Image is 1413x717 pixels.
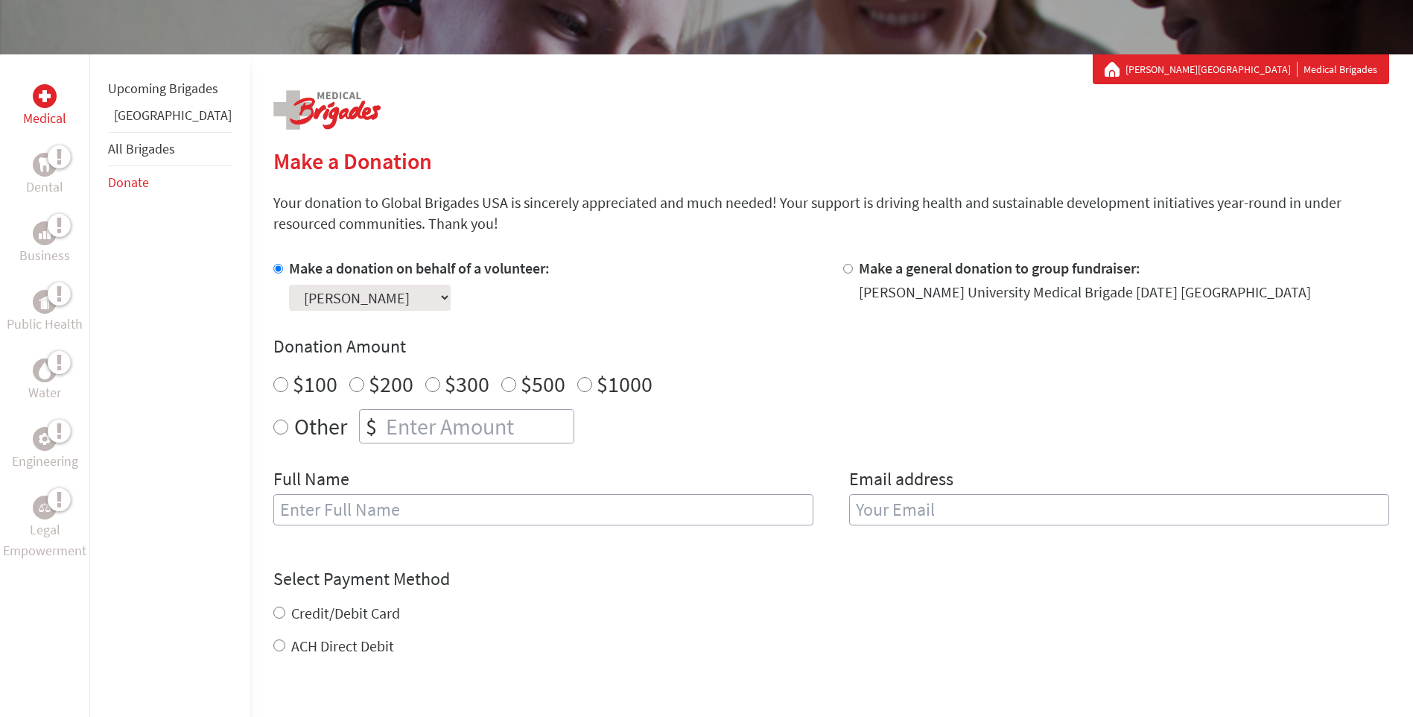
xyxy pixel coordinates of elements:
[291,637,394,655] label: ACH Direct Debit
[273,467,349,494] label: Full Name
[26,153,63,198] a: DentalDental
[273,148,1389,174] h2: Make a Donation
[597,370,652,398] label: $1000
[33,358,57,382] div: Water
[3,519,86,561] p: Legal Empowerment
[3,496,86,561] a: Legal EmpowermentLegal Empowerment
[108,105,232,132] li: Panama
[108,72,232,105] li: Upcoming Brigades
[383,410,574,443] input: Enter Amount
[1105,62,1377,77] div: Medical Brigades
[23,84,66,129] a: MedicalMedical
[39,433,51,445] img: Engineering
[39,294,51,309] img: Public Health
[28,358,61,403] a: WaterWater
[23,108,66,129] p: Medical
[859,282,1311,303] div: [PERSON_NAME] University Medical Brigade [DATE] [GEOGRAPHIC_DATA]
[360,410,383,443] div: $
[108,132,232,166] li: All Brigades
[108,166,232,199] li: Donate
[39,361,51,379] img: Water
[33,221,57,245] div: Business
[1125,62,1298,77] a: [PERSON_NAME][GEOGRAPHIC_DATA]
[19,221,70,266] a: BusinessBusiness
[7,314,83,335] p: Public Health
[294,409,347,443] label: Other
[12,427,78,472] a: EngineeringEngineering
[273,567,1389,591] h4: Select Payment Method
[33,496,57,519] div: Legal Empowerment
[26,177,63,198] p: Dental
[33,153,57,177] div: Dental
[108,140,175,157] a: All Brigades
[39,157,51,171] img: Dental
[7,290,83,335] a: Public HealthPublic Health
[12,451,78,472] p: Engineering
[273,494,813,525] input: Enter Full Name
[273,335,1389,358] h4: Donation Amount
[39,227,51,239] img: Business
[369,370,413,398] label: $200
[859,259,1140,277] label: Make a general donation to group fundraiser:
[273,90,381,130] img: logo-medical.png
[108,80,218,97] a: Upcoming Brigades
[849,467,953,494] label: Email address
[28,382,61,403] p: Water
[39,503,51,512] img: Legal Empowerment
[19,245,70,266] p: Business
[291,604,400,622] label: Credit/Debit Card
[33,290,57,314] div: Public Health
[445,370,489,398] label: $300
[33,84,57,108] div: Medical
[33,427,57,451] div: Engineering
[273,192,1389,234] p: Your donation to Global Brigades USA is sincerely appreciated and much needed! Your support is dr...
[39,90,51,102] img: Medical
[108,174,149,191] a: Donate
[293,370,337,398] label: $100
[289,259,550,277] label: Make a donation on behalf of a volunteer:
[849,494,1389,525] input: Your Email
[521,370,565,398] label: $500
[114,107,232,124] a: [GEOGRAPHIC_DATA]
